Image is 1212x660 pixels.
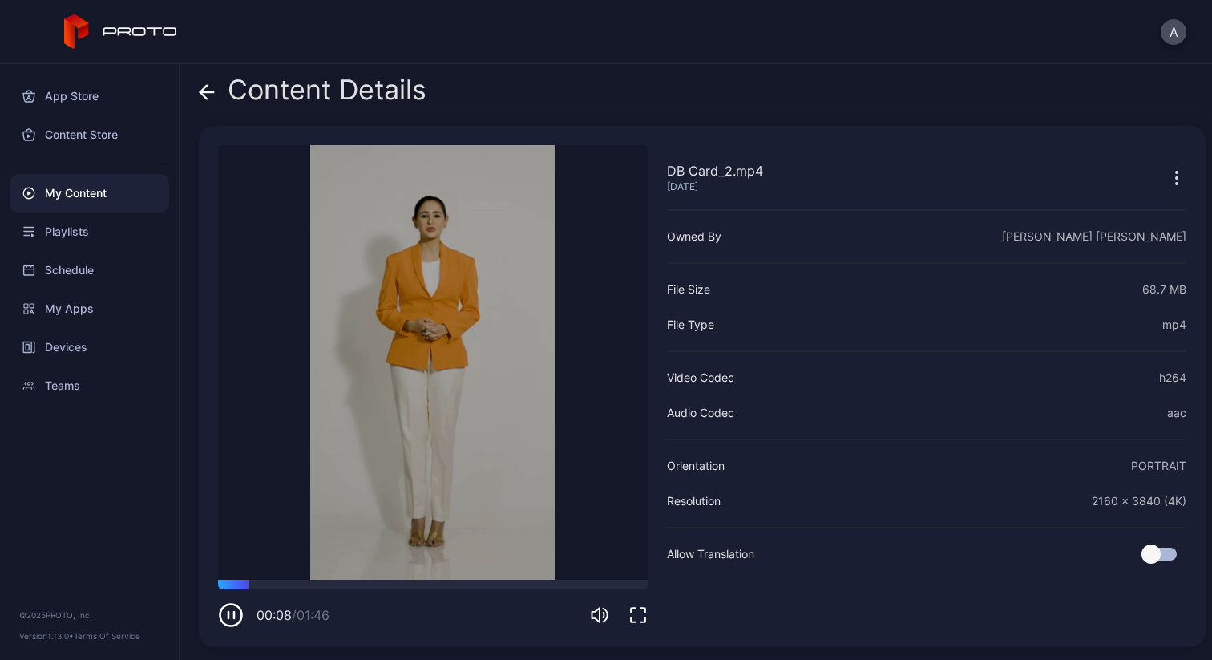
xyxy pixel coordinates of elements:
[1167,403,1186,423] div: aac
[667,180,763,193] div: [DATE]
[1131,456,1186,476] div: PORTRAIT
[10,290,169,328] a: My Apps
[10,251,169,290] a: Schedule
[1092,492,1186,511] div: 2160 x 3840 (4K)
[74,631,140,641] a: Terms Of Service
[1159,368,1186,387] div: h264
[1162,315,1186,334] div: mp4
[667,456,725,476] div: Orientation
[292,607,329,623] span: / 01:46
[667,161,763,180] div: DB Card_2.mp4
[667,280,710,299] div: File Size
[199,75,426,113] div: Content Details
[667,368,734,387] div: Video Codec
[667,492,721,511] div: Resolution
[10,213,169,251] a: Playlists
[19,609,160,622] div: © 2025 PROTO, Inc.
[10,77,169,115] a: App Store
[257,605,329,625] div: 00:08
[667,403,734,423] div: Audio Codec
[1002,227,1186,246] div: [PERSON_NAME] [PERSON_NAME]
[1142,280,1186,299] div: 68.7 MB
[667,315,714,334] div: File Type
[10,328,169,366] a: Devices
[218,145,648,580] video: Sorry, your browser doesn‘t support embedded videos
[667,227,721,246] div: Owned By
[19,631,74,641] span: Version 1.13.0 •
[1161,19,1186,45] button: A
[667,545,754,564] div: Allow Translation
[10,174,169,213] a: My Content
[10,366,169,405] a: Teams
[10,115,169,154] a: Content Store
